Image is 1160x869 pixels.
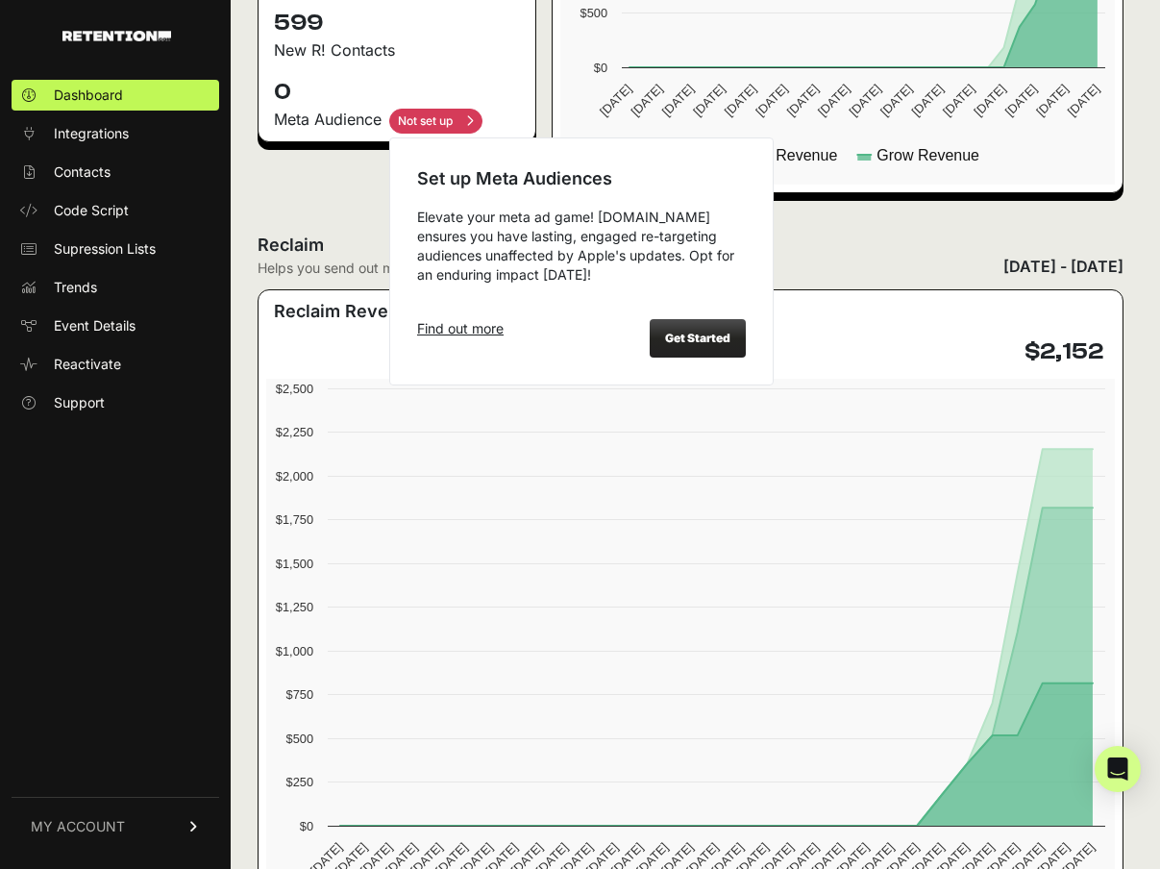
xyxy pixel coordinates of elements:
[31,817,125,836] span: MY ACCOUNT
[300,819,313,833] text: $0
[12,310,219,341] a: Event Details
[908,82,946,119] text: [DATE]
[12,349,219,380] a: Reactivate
[54,201,129,220] span: Code Script
[1064,82,1101,119] text: [DATE]
[659,82,697,119] text: [DATE]
[716,147,837,163] text: Reclaim Revenue
[274,8,520,38] h4: 599
[1033,82,1071,119] text: [DATE]
[628,82,665,119] text: [DATE]
[276,425,313,439] text: $2,250
[286,775,313,789] text: $250
[54,124,129,143] span: Integrations
[286,687,313,702] text: $750
[877,82,915,119] text: [DATE]
[783,82,821,119] text: [DATE]
[12,387,219,418] a: Support
[54,355,121,374] span: Reactivate
[12,118,219,149] a: Integrations
[846,82,883,119] text: [DATE]
[54,239,156,259] span: Supression Lists
[815,82,852,119] text: [DATE]
[62,31,171,41] img: Retention.com
[54,278,97,297] span: Trends
[276,644,313,658] text: $1,000
[876,147,979,163] text: Grow Revenue
[274,108,520,134] div: Meta Audience
[12,80,219,111] a: Dashboard
[276,600,313,614] text: $1,250
[276,469,313,484] text: $2,000
[417,165,746,192] div: Set up Meta Audiences
[971,82,1008,119] text: [DATE]
[274,77,520,108] h4: 0
[1001,82,1039,119] text: [DATE]
[12,234,219,264] a: Supression Lists
[276,512,313,527] text: $1,750
[580,6,606,20] text: $500
[665,331,730,345] strong: Get Started
[12,195,219,226] a: Code Script
[12,157,219,187] a: Contacts
[54,162,111,182] span: Contacts
[593,61,606,75] text: $0
[274,298,420,325] h3: Reclaim Revenue
[12,272,219,303] a: Trends
[286,732,313,746] text: $500
[274,38,520,62] p: New R! Contacts
[54,316,136,335] span: Event Details
[258,232,716,259] h2: Reclaim
[54,86,123,105] span: Dashboard
[690,82,728,119] text: [DATE]
[276,557,313,571] text: $1,500
[276,382,313,396] text: $2,500
[12,797,219,856] a: MY ACCOUNT
[258,259,716,278] div: Helps you send out more abandoned cart and product flows.
[753,82,790,119] text: [DATE]
[417,319,504,338] a: Find out more
[54,393,105,412] span: Support
[1024,336,1103,367] h4: $2,152
[1095,746,1141,792] div: Open Intercom Messenger
[417,208,746,285] div: Elevate your meta ad game! [DOMAIN_NAME] ensures you have lasting, engaged re-targeting audiences...
[940,82,977,119] text: [DATE]
[721,82,758,119] text: [DATE]
[597,82,634,119] text: [DATE]
[1003,255,1123,278] div: [DATE] - [DATE]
